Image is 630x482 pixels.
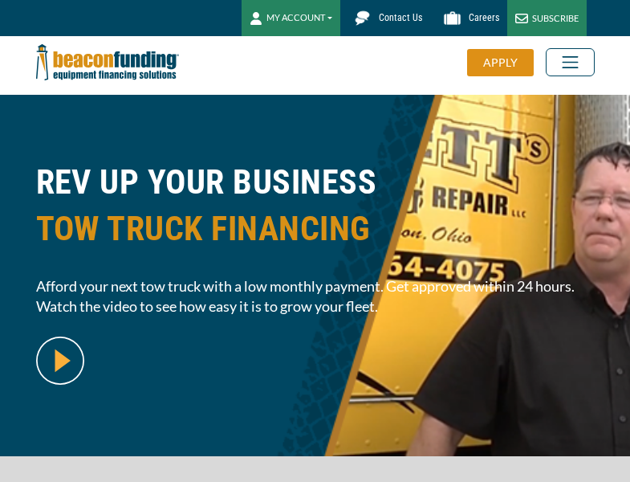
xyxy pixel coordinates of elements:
a: APPLY [467,49,546,76]
span: Contact Us [379,12,422,23]
img: Beacon Funding Corporation logo [36,36,179,88]
img: Beacon Funding Careers [438,4,466,32]
a: Careers [430,4,507,32]
a: Contact Us [340,4,430,32]
h1: REV UP YOUR BUSINESS [36,159,595,264]
img: Beacon Funding chat [348,4,376,32]
span: Careers [469,12,499,23]
button: Toggle navigation [546,48,595,76]
span: TOW TRUCK FINANCING [36,206,595,252]
span: Afford your next tow truck with a low monthly payment. Get approved within 24 hours. Watch the vi... [36,276,595,317]
div: APPLY [467,49,534,76]
img: video modal pop-up play button [36,337,84,385]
